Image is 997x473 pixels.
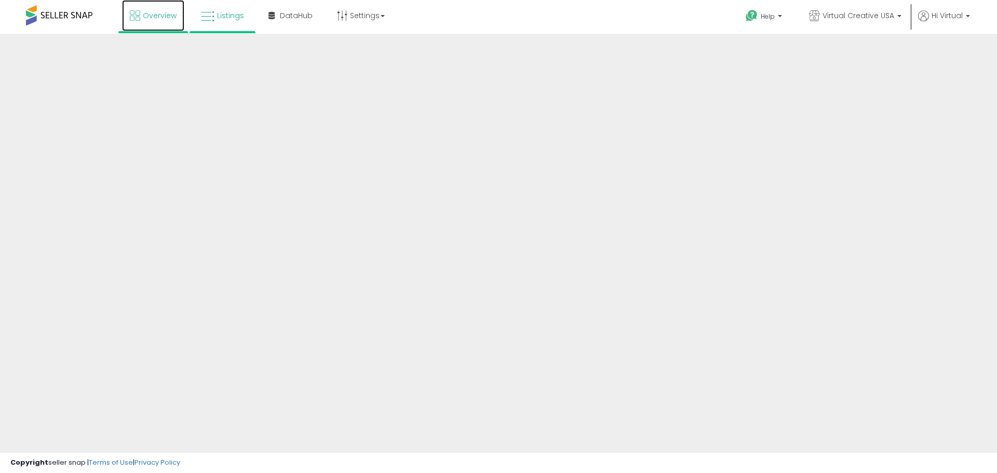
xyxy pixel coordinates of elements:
span: Virtual Creative USA [823,10,894,21]
strong: Copyright [10,457,48,467]
span: Hi Virtual [932,10,963,21]
span: DataHub [280,10,313,21]
a: Terms of Use [89,457,133,467]
span: Overview [143,10,177,21]
div: seller snap | | [10,458,180,468]
a: Privacy Policy [134,457,180,467]
span: Help [761,12,775,21]
i: Get Help [745,9,758,22]
a: Hi Virtual [918,10,970,34]
a: Help [737,2,792,34]
span: Listings [217,10,244,21]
